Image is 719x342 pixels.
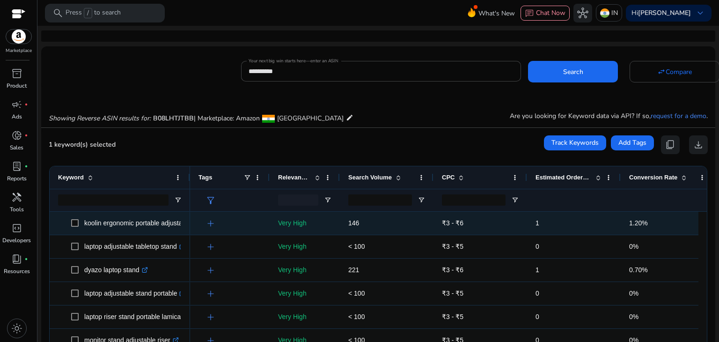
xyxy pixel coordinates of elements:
[205,288,216,299] span: add
[11,161,22,172] span: lab_profile
[24,164,28,168] span: fiber_manual_record
[84,237,185,256] p: laptop adjustable tabletop stand
[58,174,84,181] span: Keyword
[49,114,151,123] i: Showing Reverse ASIN results for:
[418,196,425,204] button: Open Filter Menu
[52,7,64,19] span: search
[348,174,392,181] span: Search Volume
[536,174,592,181] span: Estimated Orders/Month
[11,323,22,334] span: light_mode
[58,194,169,206] input: Keyword Filter Input
[536,266,539,274] span: 1
[629,243,638,250] span: 0%
[629,266,648,274] span: 0.70%
[6,30,31,44] img: amazon.svg
[511,196,519,204] button: Open Filter Menu
[278,284,331,303] p: Very High
[666,67,692,77] span: Compare
[528,61,618,82] button: Search
[205,195,216,206] span: filter_alt
[348,219,359,227] span: 146
[11,253,22,265] span: book_4
[249,58,338,64] mat-label: Your next big win starts here—enter an ASIN
[7,174,27,183] p: Reports
[573,4,592,22] button: hub
[278,260,331,280] p: Very High
[693,139,704,150] span: download
[324,196,331,204] button: Open Filter Menu
[2,236,31,245] p: Developers
[24,134,28,137] span: fiber_manual_record
[442,266,463,274] span: ₹3 - ₹6
[657,67,666,76] mat-icon: swap_horiz
[442,174,455,181] span: CPC
[629,290,638,297] span: 0%
[631,10,691,16] p: Hi
[174,196,182,204] button: Open Filter Menu
[629,219,648,227] span: 1.20%
[525,9,534,18] span: chat
[11,99,22,110] span: campaign
[611,135,654,150] button: Add Tags
[11,223,22,234] span: code_blocks
[11,68,22,79] span: inventory_2
[198,174,212,181] span: Tags
[442,290,463,297] span: ₹3 - ₹5
[611,5,618,21] p: IN
[348,194,412,206] input: Search Volume Filter Input
[551,138,599,148] span: Track Keywords
[11,130,22,141] span: donut_small
[84,8,92,18] span: /
[651,112,706,120] a: request for a demo
[536,219,539,227] span: 1
[510,111,708,121] p: Are you looking for Keyword data via API? If so, .
[4,267,30,275] p: Resources
[536,313,539,320] span: 0
[629,174,677,181] span: Conversion Rate
[205,312,216,323] span: add
[6,47,32,54] p: Marketplace
[10,205,24,214] p: Tools
[536,243,539,250] span: 0
[205,241,216,253] span: add
[84,260,148,280] p: dyazo laptop stand
[10,143,23,152] p: Sales
[348,266,359,274] span: 221
[521,6,570,21] button: chatChat Now
[49,140,116,149] span: 1 keyword(s) selected
[348,243,365,250] span: < 100
[84,307,192,327] p: laptop riser stand portable lamicall
[638,8,691,17] b: [PERSON_NAME]
[7,82,27,90] p: Product
[278,237,331,256] p: Very High
[12,112,22,121] p: Ads
[442,243,463,250] span: ₹3 - ₹5
[695,7,706,19] span: keyboard_arrow_down
[661,135,680,154] button: content_copy
[346,112,353,123] mat-icon: edit
[66,8,121,18] p: Press to search
[665,139,676,150] span: content_copy
[536,290,539,297] span: 0
[442,219,463,227] span: ₹3 - ₹6
[278,174,311,181] span: Relevance Score
[84,284,185,303] p: laptop adjustable stand portable
[618,138,646,148] span: Add Tags
[442,194,506,206] input: CPC Filter Input
[84,214,237,233] p: koolin ergonomic portable adjustable laptop stand
[689,135,708,154] button: download
[348,313,365,320] span: < 100
[153,114,194,123] span: B08LHTJTBB
[278,307,331,327] p: Very High
[563,67,583,77] span: Search
[194,114,260,123] span: | Marketplace: Amazon
[205,265,216,276] span: add
[277,114,344,123] span: [GEOGRAPHIC_DATA]
[442,313,463,320] span: ₹3 - ₹5
[577,7,588,19] span: hub
[348,290,365,297] span: < 100
[544,135,606,150] button: Track Keywords
[24,103,28,106] span: fiber_manual_record
[536,8,565,17] span: Chat Now
[205,218,216,229] span: add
